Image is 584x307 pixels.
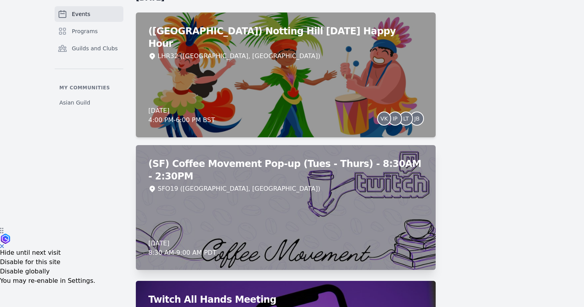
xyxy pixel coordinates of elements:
span: Guilds and Clubs [72,44,118,52]
nav: Sidebar [55,6,123,110]
span: Asian Guild [59,99,90,106]
span: Programs [72,27,98,35]
p: My communities [55,85,123,91]
div: [DATE] 8:30 AM - 9:00 AM PDT [148,239,216,257]
h2: ([GEOGRAPHIC_DATA]) Notting Hill [DATE] Happy Hour [148,25,423,50]
h2: (SF) Coffee Movement Pop-up (Tues - Thurs) - 8:30AM - 2:30PM [148,158,423,183]
div: LHR32 ([GEOGRAPHIC_DATA], [GEOGRAPHIC_DATA]) [158,51,320,61]
a: ([GEOGRAPHIC_DATA]) Notting Hill [DATE] Happy HourLHR32 ([GEOGRAPHIC_DATA], [GEOGRAPHIC_DATA])[DA... [136,12,436,137]
a: (SF) Coffee Movement Pop-up (Tues - Thurs) - 8:30AM - 2:30PMSFO19 ([GEOGRAPHIC_DATA], [GEOGRAPHIC... [136,145,436,270]
a: Programs [55,23,123,39]
span: IP [393,116,398,121]
span: JB [414,116,420,121]
span: Events [72,10,90,18]
a: Guilds and Clubs [55,41,123,56]
span: LT [403,116,409,121]
div: [DATE] 4:00 PM - 6:00 PM BST [148,106,215,125]
a: Asian Guild [55,96,123,110]
span: VK [381,116,388,121]
a: Events [55,6,123,22]
div: SFO19 ([GEOGRAPHIC_DATA], [GEOGRAPHIC_DATA]) [158,184,320,193]
h2: Twitch All Hands Meeting [148,293,423,306]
